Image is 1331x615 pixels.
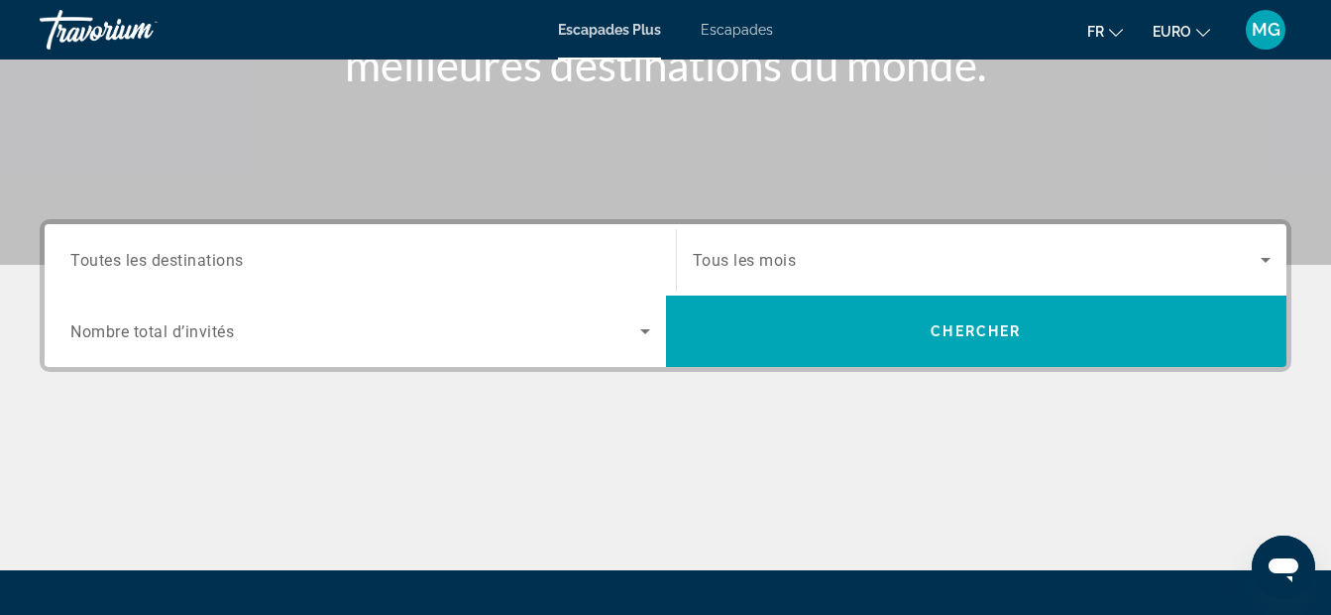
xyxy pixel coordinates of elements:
[693,251,797,270] span: Tous les mois
[45,224,1286,367] div: Widget de recherche
[666,296,1287,367] button: Chercher
[40,4,238,56] a: Travorium
[701,22,773,38] a: Escapades
[1252,20,1280,40] span: MG
[1087,24,1104,40] span: Fr
[1087,17,1123,46] button: Changer la langue
[1153,17,1210,46] button: Changer de devise
[931,323,1021,339] span: Chercher
[1240,9,1291,51] button: Menu utilisateur
[1153,24,1191,40] span: EURO
[70,322,234,341] span: Nombre total d’invités
[558,22,661,38] a: Escapades Plus
[1252,536,1315,599] iframe: Bouton de lancement de la fenêtre de messagerie
[70,250,244,269] span: Toutes les destinations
